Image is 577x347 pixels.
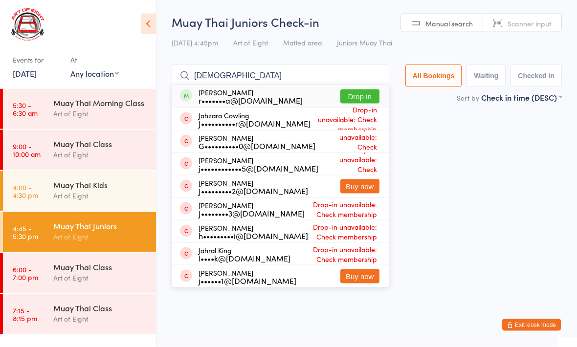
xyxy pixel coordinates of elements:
[53,303,148,313] div: Muay Thai Class
[405,65,462,87] button: All Bookings
[315,120,379,164] span: Drop-in unavailable: Check membership
[13,265,38,281] time: 6:00 - 7:00 pm
[13,183,38,199] time: 4:00 - 4:30 pm
[199,142,315,150] div: G••••••••••0@[DOMAIN_NAME]
[199,246,290,262] div: Jahral King
[481,92,562,103] div: Check in time (DESC)
[311,102,379,136] span: Drop-in unavailable: Check membership
[3,171,156,211] a: 4:00 -4:30 pmMuay Thai KidsArt of Eight
[3,89,156,129] a: 5:30 -6:30 amMuay Thai Morning ClassArt of Eight
[172,14,562,30] h2: Muay Thai Juniors Check-in
[13,306,37,322] time: 7:15 - 8:15 pm
[308,219,379,244] span: Drop-in unavailable: Check membership
[70,68,119,79] div: Any location
[457,93,479,103] label: Sort by
[53,190,148,201] div: Art of Eight
[199,111,311,127] div: Jahzara Cowling
[290,242,379,266] span: Drop-in unavailable: Check membership
[13,101,38,117] time: 5:30 - 6:30 am
[340,269,379,283] button: Buy now
[53,220,148,231] div: Muay Thai Juniors
[53,108,148,119] div: Art of Eight
[283,38,322,47] span: Matted area
[337,38,392,47] span: Juniors Muay Thai
[233,38,268,47] span: Art of Eight
[53,149,148,160] div: Art of Eight
[13,68,37,79] a: [DATE]
[13,142,41,158] time: 9:00 - 10:00 am
[305,197,379,221] span: Drop-in unavailable: Check membership
[172,65,389,87] input: Search
[199,156,318,172] div: [PERSON_NAME]
[53,261,148,272] div: Muay Thai Class
[466,65,506,87] button: Waiting
[199,201,305,217] div: [PERSON_NAME]
[425,19,473,28] span: Manual search
[3,130,156,170] a: 9:00 -10:00 amMuay Thai ClassArt of Eight
[53,138,148,149] div: Muay Thai Class
[340,89,379,104] button: Drop in
[3,294,156,334] a: 7:15 -8:15 pmMuay Thai ClassArt of Eight
[53,97,148,108] div: Muay Thai Morning Class
[13,52,61,68] div: Events for
[199,88,303,104] div: [PERSON_NAME]
[199,134,315,150] div: [PERSON_NAME]
[10,7,46,42] img: Art of Eight
[502,319,561,331] button: Exit kiosk mode
[199,232,308,239] div: h•••••••••i@[DOMAIN_NAME]
[53,272,148,283] div: Art of Eight
[199,179,308,195] div: [PERSON_NAME]
[199,209,305,217] div: J••••••••3@[DOMAIN_NAME]
[340,179,379,194] button: Buy now
[199,119,311,127] div: J••••••••••r@[DOMAIN_NAME]
[199,277,296,284] div: j••••••1@[DOMAIN_NAME]
[70,52,119,68] div: At
[199,224,308,239] div: [PERSON_NAME]
[172,38,218,47] span: [DATE] 4:45pm
[3,212,156,252] a: 4:45 -5:30 pmMuay Thai JuniorsArt of Eight
[199,254,290,262] div: l••••k@[DOMAIN_NAME]
[199,269,296,284] div: [PERSON_NAME]
[53,231,148,242] div: Art of Eight
[53,179,148,190] div: Muay Thai Kids
[3,253,156,293] a: 6:00 -7:00 pmMuay Thai ClassArt of Eight
[510,65,562,87] button: Checked in
[508,19,552,28] span: Scanner input
[13,224,38,240] time: 4:45 - 5:30 pm
[199,187,308,195] div: J•••••••••2@[DOMAIN_NAME]
[199,96,303,104] div: r•••••••a@[DOMAIN_NAME]
[199,164,318,172] div: j••••••••••••5@[DOMAIN_NAME]
[53,313,148,325] div: Art of Eight
[318,142,379,186] span: Drop-in unavailable: Check membership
